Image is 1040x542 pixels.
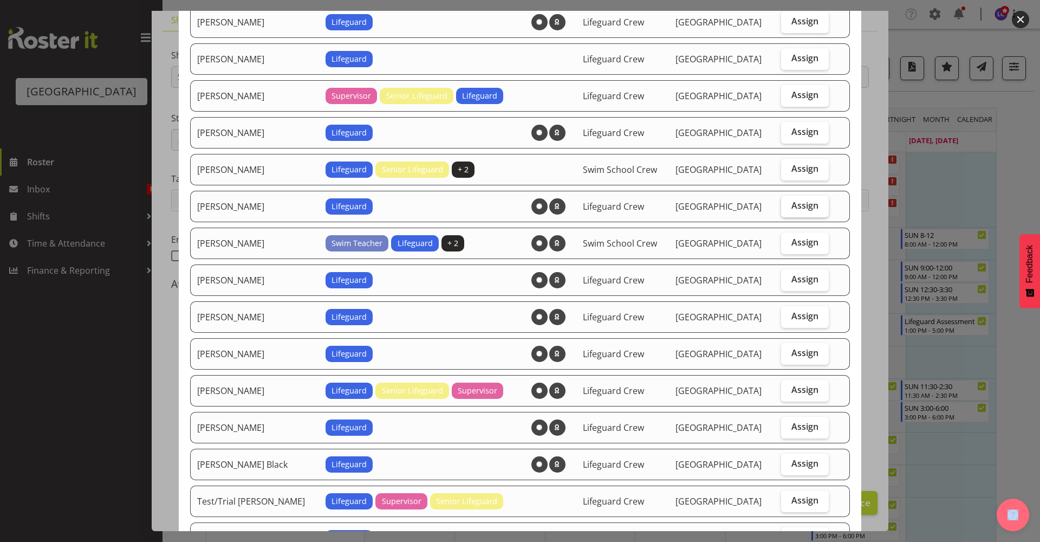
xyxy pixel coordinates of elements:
span: Lifeguard [398,237,433,249]
span: Assign [791,200,818,211]
span: Lifeguard [331,127,367,139]
span: Lifeguard [331,385,367,397]
span: Lifeguard [331,311,367,323]
span: Assign [791,237,818,248]
span: Senior Lifeguard [386,90,447,102]
span: Lifeguard [331,16,367,28]
span: [GEOGRAPHIC_DATA] [675,164,762,176]
span: [GEOGRAPHIC_DATA] [675,127,762,139]
span: Lifeguard [331,459,367,470]
span: Assign [791,163,818,174]
td: [PERSON_NAME] Black [190,449,319,480]
span: Assign [791,347,818,358]
span: Assign [791,89,818,100]
span: Assign [791,311,818,321]
span: [GEOGRAPHIC_DATA] [675,422,762,434]
span: Assign [791,274,818,285]
span: Supervisor [331,90,371,102]
span: Lifeguard Crew [583,348,644,360]
span: + 2 [458,164,469,176]
span: Senior Lifeguard [382,385,443,397]
td: Test/Trial [PERSON_NAME] [190,486,319,517]
td: [PERSON_NAME] [190,228,319,259]
span: [GEOGRAPHIC_DATA] [675,237,762,249]
span: Lifeguard Crew [583,127,644,139]
span: Lifeguard [331,53,367,65]
span: Lifeguard Crew [583,495,644,507]
span: Lifeguard [331,274,367,286]
span: Assign [791,53,818,63]
span: Swim School Crew [583,237,657,249]
span: Assign [791,495,818,506]
span: Assign [791,458,818,469]
span: [GEOGRAPHIC_DATA] [675,90,762,102]
span: Supervisor [458,385,497,397]
span: Lifeguard Crew [583,459,644,470]
span: + 2 [447,237,458,249]
span: Lifeguard [331,348,367,360]
span: [GEOGRAPHIC_DATA] [675,53,762,65]
span: Lifeguard [331,201,367,212]
span: [GEOGRAPHIC_DATA] [675,274,762,286]
span: Feedback [1025,245,1035,283]
span: Lifeguard [331,164,367,176]
span: [GEOGRAPHIC_DATA] [675,495,762,507]
span: Assign [791,126,818,137]
span: [GEOGRAPHIC_DATA] [675,16,762,28]
td: [PERSON_NAME] [190,375,319,406]
span: Swim School Crew [583,164,657,176]
span: [GEOGRAPHIC_DATA] [675,348,762,360]
span: Lifeguard [462,90,497,102]
span: Lifeguard Crew [583,16,644,28]
img: help-xxl-2.png [1007,509,1018,520]
span: Lifeguard Crew [583,385,644,397]
span: Lifeguard Crew [583,422,644,434]
span: Swim Teacher [331,237,382,249]
span: [GEOGRAPHIC_DATA] [675,459,762,470]
span: [GEOGRAPHIC_DATA] [675,385,762,397]
button: Feedback - Show survey [1019,234,1040,308]
td: [PERSON_NAME] [190,338,319,370]
td: [PERSON_NAME] [190,117,319,149]
td: [PERSON_NAME] [190,154,319,185]
span: [GEOGRAPHIC_DATA] [675,201,762,212]
span: Lifeguard Crew [583,274,644,286]
span: Lifeguard [331,495,367,507]
td: [PERSON_NAME] [190,264,319,296]
span: Assign [791,384,818,395]
td: [PERSON_NAME] [190,80,319,112]
span: Lifeguard Crew [583,53,644,65]
td: [PERSON_NAME] [190,301,319,333]
td: [PERSON_NAME] [190,412,319,443]
span: Supervisor [382,495,421,507]
span: Lifeguard Crew [583,311,644,323]
td: [PERSON_NAME] [190,43,319,75]
span: Lifeguard [331,422,367,434]
span: Senior Lifeguard [382,164,443,176]
span: [GEOGRAPHIC_DATA] [675,311,762,323]
span: Senior Lifeguard [436,495,497,507]
td: [PERSON_NAME] [190,7,319,38]
span: Lifeguard Crew [583,90,644,102]
td: [PERSON_NAME] [190,191,319,222]
span: Assign [791,421,818,432]
span: Assign [791,16,818,27]
span: Lifeguard Crew [583,201,644,212]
